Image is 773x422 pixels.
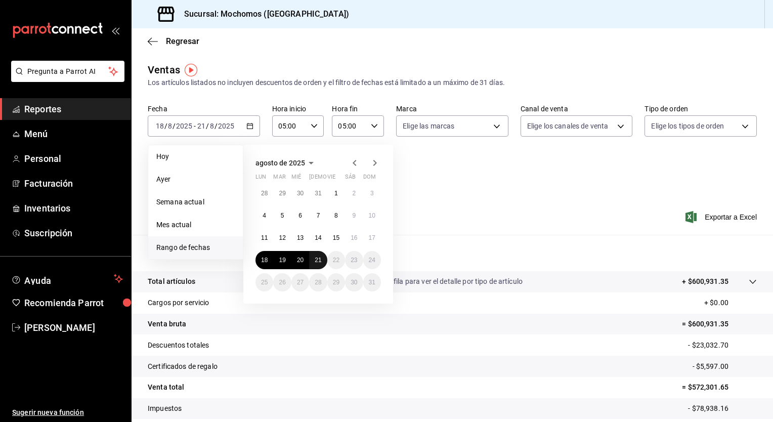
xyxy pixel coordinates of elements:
abbr: 12 de agosto de 2025 [279,234,285,241]
p: - $78,938.16 [688,403,757,414]
button: 6 de agosto de 2025 [291,206,309,225]
abbr: lunes [255,174,266,184]
span: / [206,122,209,130]
abbr: 18 de agosto de 2025 [261,257,268,264]
button: 3 de agosto de 2025 [363,184,381,202]
button: 14 de agosto de 2025 [309,229,327,247]
button: 29 de agosto de 2025 [327,273,345,291]
p: Da clic en la fila para ver el detalle por tipo de artículo [355,276,523,287]
abbr: 14 de agosto de 2025 [315,234,321,241]
label: Fecha [148,105,260,112]
abbr: 10 de agosto de 2025 [369,212,375,219]
button: 16 de agosto de 2025 [345,229,363,247]
button: 18 de agosto de 2025 [255,251,273,269]
a: Pregunta a Parrot AI [7,73,124,84]
span: Elige los canales de venta [527,121,608,131]
p: = $572,301.65 [682,382,757,393]
button: 12 de agosto de 2025 [273,229,291,247]
span: Mes actual [156,220,235,230]
button: 20 de agosto de 2025 [291,251,309,269]
button: Exportar a Excel [688,211,757,223]
abbr: 15 de agosto de 2025 [333,234,339,241]
abbr: 13 de agosto de 2025 [297,234,304,241]
p: = $600,931.35 [682,319,757,329]
button: 28 de julio de 2025 [255,184,273,202]
button: 30 de julio de 2025 [291,184,309,202]
abbr: 20 de agosto de 2025 [297,257,304,264]
span: Rango de fechas [156,242,235,253]
abbr: domingo [363,174,376,184]
button: 4 de agosto de 2025 [255,206,273,225]
span: Ayer [156,174,235,185]
button: 7 de agosto de 2025 [309,206,327,225]
abbr: 30 de agosto de 2025 [351,279,357,286]
span: Personal [24,152,123,165]
abbr: martes [273,174,285,184]
button: 26 de agosto de 2025 [273,273,291,291]
button: 10 de agosto de 2025 [363,206,381,225]
p: + $600,931.35 [682,276,728,287]
p: - $23,032.70 [688,340,757,351]
button: 17 de agosto de 2025 [363,229,381,247]
abbr: 16 de agosto de 2025 [351,234,357,241]
abbr: 31 de julio de 2025 [315,190,321,197]
div: Los artículos listados no incluyen descuentos de orden y el filtro de fechas está limitado a un m... [148,77,757,88]
abbr: 26 de agosto de 2025 [279,279,285,286]
button: 15 de agosto de 2025 [327,229,345,247]
button: 19 de agosto de 2025 [273,251,291,269]
button: 13 de agosto de 2025 [291,229,309,247]
p: Cargos por servicio [148,298,209,308]
span: Ayuda [24,273,110,285]
abbr: viernes [327,174,335,184]
span: [PERSON_NAME] [24,321,123,334]
abbr: 30 de julio de 2025 [297,190,304,197]
abbr: 1 de agosto de 2025 [334,190,338,197]
abbr: 31 de agosto de 2025 [369,279,375,286]
abbr: 4 de agosto de 2025 [263,212,266,219]
abbr: 8 de agosto de 2025 [334,212,338,219]
abbr: 27 de agosto de 2025 [297,279,304,286]
input: -- [209,122,214,130]
abbr: 9 de agosto de 2025 [352,212,356,219]
button: 23 de agosto de 2025 [345,251,363,269]
span: Hoy [156,151,235,162]
label: Marca [396,105,508,112]
abbr: 6 de agosto de 2025 [298,212,302,219]
abbr: 2 de agosto de 2025 [352,190,356,197]
span: Menú [24,127,123,141]
span: - [194,122,196,130]
abbr: 25 de agosto de 2025 [261,279,268,286]
img: Tooltip marker [185,64,197,76]
p: Resumen [148,247,757,259]
input: -- [197,122,206,130]
abbr: 28 de julio de 2025 [261,190,268,197]
div: Ventas [148,62,180,77]
span: Elige las marcas [403,121,454,131]
button: agosto de 2025 [255,157,317,169]
abbr: 3 de agosto de 2025 [370,190,374,197]
abbr: 28 de agosto de 2025 [315,279,321,286]
input: -- [167,122,173,130]
abbr: 11 de agosto de 2025 [261,234,268,241]
span: Pregunta a Parrot AI [27,66,109,77]
p: + $0.00 [704,298,757,308]
abbr: miércoles [291,174,301,184]
abbr: 17 de agosto de 2025 [369,234,375,241]
button: 21 de agosto de 2025 [309,251,327,269]
h3: Sucursal: Mochomos ([GEOGRAPHIC_DATA]) [176,8,349,20]
button: 31 de agosto de 2025 [363,273,381,291]
input: ---- [218,122,235,130]
span: Elige los tipos de orden [651,121,724,131]
p: Total artículos [148,276,195,287]
button: 27 de agosto de 2025 [291,273,309,291]
span: Reportes [24,102,123,116]
p: Impuestos [148,403,182,414]
button: 30 de agosto de 2025 [345,273,363,291]
abbr: sábado [345,174,356,184]
p: - $5,597.00 [693,361,757,372]
button: 5 de agosto de 2025 [273,206,291,225]
button: Regresar [148,36,199,46]
button: Pregunta a Parrot AI [11,61,124,82]
button: 22 de agosto de 2025 [327,251,345,269]
button: 9 de agosto de 2025 [345,206,363,225]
